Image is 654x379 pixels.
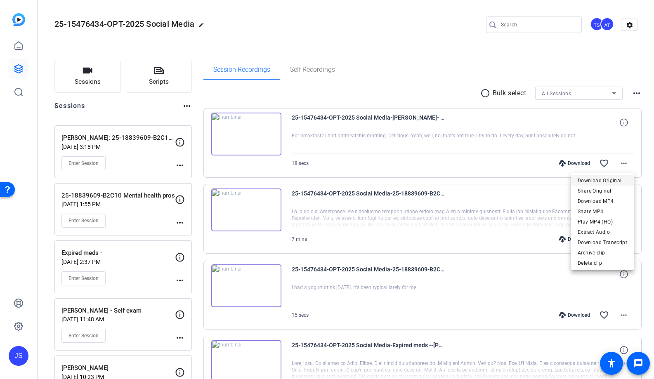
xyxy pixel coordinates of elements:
span: Share Original [578,186,627,196]
span: Download Original [578,176,627,186]
span: Share MP4 [578,207,627,217]
span: Delete clip [578,258,627,268]
span: Archive clip [578,248,627,258]
span: Download MP4 [578,196,627,206]
span: Download Transcript [578,238,627,247]
span: Play MP4 (HQ) [578,217,627,227]
span: Extract Audio [578,227,627,237]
